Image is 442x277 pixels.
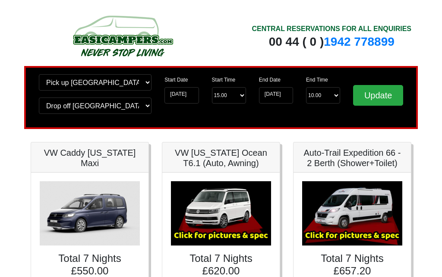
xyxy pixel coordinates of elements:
label: End Date [259,76,281,84]
img: Auto-Trail Expedition 66 - 2 Berth (Shower+Toilet) [302,181,402,246]
h5: VW [US_STATE] Ocean T6.1 (Auto, Awning) [171,148,271,168]
img: VW Caddy California Maxi [40,181,140,246]
img: campers-checkout-logo.png [41,12,205,60]
h5: Auto-Trail Expedition 66 - 2 Berth (Shower+Toilet) [302,148,402,168]
label: End Time [306,76,328,84]
a: 1942 778899 [324,35,395,48]
div: 00 44 ( 0 ) [252,34,411,50]
input: Return Date [259,87,293,104]
h5: VW Caddy [US_STATE] Maxi [40,148,140,168]
input: Start Date [164,87,199,104]
div: CENTRAL RESERVATIONS FOR ALL ENQUIRIES [252,24,411,34]
input: Update [353,85,403,106]
label: Start Date [164,76,188,84]
label: Start Time [212,76,236,84]
img: VW California Ocean T6.1 (Auto, Awning) [171,181,271,246]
